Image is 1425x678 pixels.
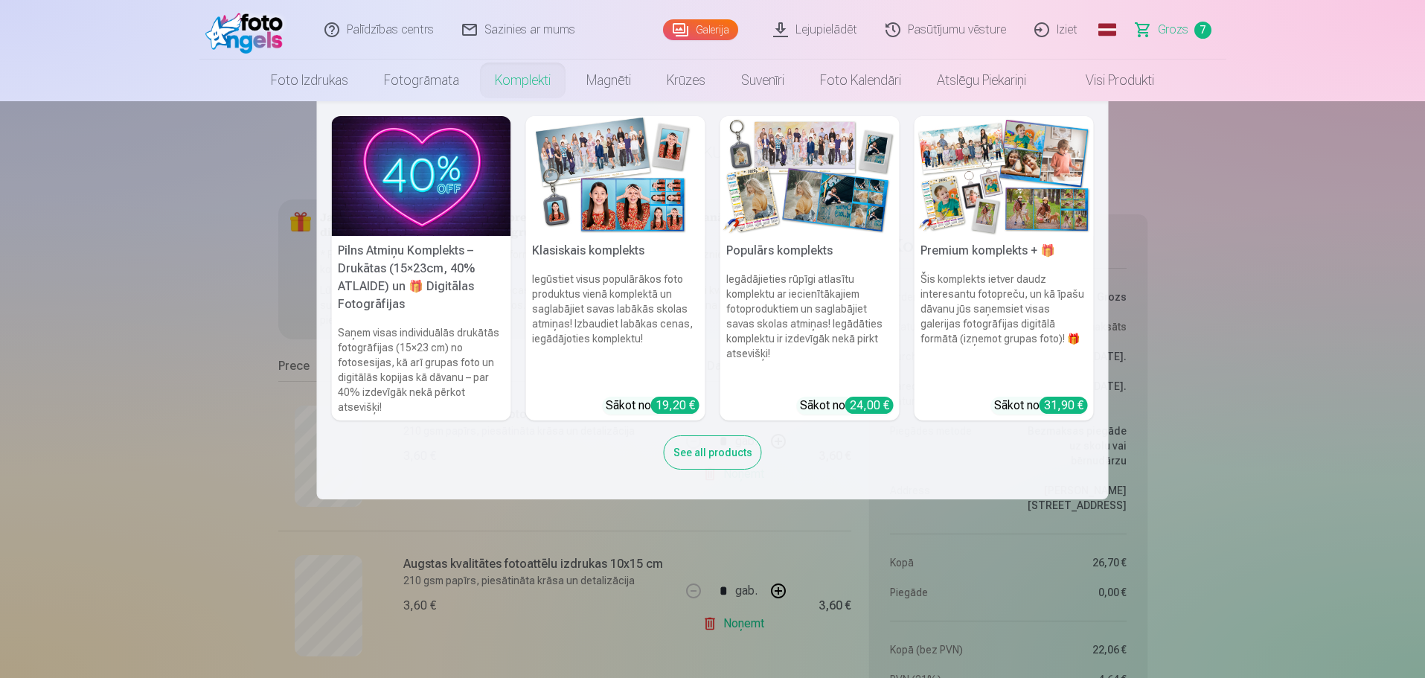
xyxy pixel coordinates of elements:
[569,60,649,101] a: Magnēti
[663,19,738,40] a: Galerija
[720,116,900,236] img: Populārs komplekts
[526,236,705,266] h5: Klasiskais komplekts
[1158,21,1188,39] span: Grozs
[915,266,1094,391] h6: Šis komplekts ietver daudz interesantu fotopreču, un kā īpašu dāvanu jūs saņemsiet visas galerija...
[332,116,511,236] img: Pilns Atmiņu Komplekts – Drukātas (15×23cm, 40% ATLAIDE) un 🎁 Digitālas Fotogrāfijas
[915,116,1094,420] a: Premium komplekts + 🎁 Premium komplekts + 🎁Šis komplekts ietver daudz interesantu fotopreču, un k...
[477,60,569,101] a: Komplekti
[526,116,705,236] img: Klasiskais komplekts
[649,60,723,101] a: Krūzes
[253,60,366,101] a: Foto izdrukas
[800,397,894,415] div: Sākot no
[205,6,291,54] img: /fa1
[845,397,894,414] div: 24,00 €
[664,444,762,459] a: See all products
[526,116,705,420] a: Klasiskais komplektsKlasiskais komplektsIegūstiet visus populārākos foto produktus vienā komplekt...
[332,319,511,420] h6: Saņem visas individuālās drukātās fotogrāfijas (15×23 cm) no fotosesijas, kā arī grupas foto un d...
[651,397,699,414] div: 19,20 €
[1040,397,1088,414] div: 31,90 €
[332,236,511,319] h5: Pilns Atmiņu Komplekts – Drukātas (15×23cm, 40% ATLAIDE) un 🎁 Digitālas Fotogrāfijas
[720,116,900,420] a: Populārs komplektsPopulārs komplektsIegādājieties rūpīgi atlasītu komplektu ar iecienītākajiem fo...
[915,116,1094,236] img: Premium komplekts + 🎁
[919,60,1044,101] a: Atslēgu piekariņi
[720,266,900,391] h6: Iegādājieties rūpīgi atlasītu komplektu ar iecienītākajiem fotoproduktiem un saglabājiet savas sk...
[1044,60,1172,101] a: Visi produkti
[606,397,699,415] div: Sākot no
[366,60,477,101] a: Fotogrāmata
[332,116,511,420] a: Pilns Atmiņu Komplekts – Drukātas (15×23cm, 40% ATLAIDE) un 🎁 Digitālas Fotogrāfijas Pilns Atmiņu...
[802,60,919,101] a: Foto kalendāri
[723,60,802,101] a: Suvenīri
[664,435,762,470] div: See all products
[526,266,705,391] h6: Iegūstiet visus populārākos foto produktus vienā komplektā un saglabājiet savas labākās skolas at...
[994,397,1088,415] div: Sākot no
[915,236,1094,266] h5: Premium komplekts + 🎁
[720,236,900,266] h5: Populārs komplekts
[1194,22,1211,39] span: 7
